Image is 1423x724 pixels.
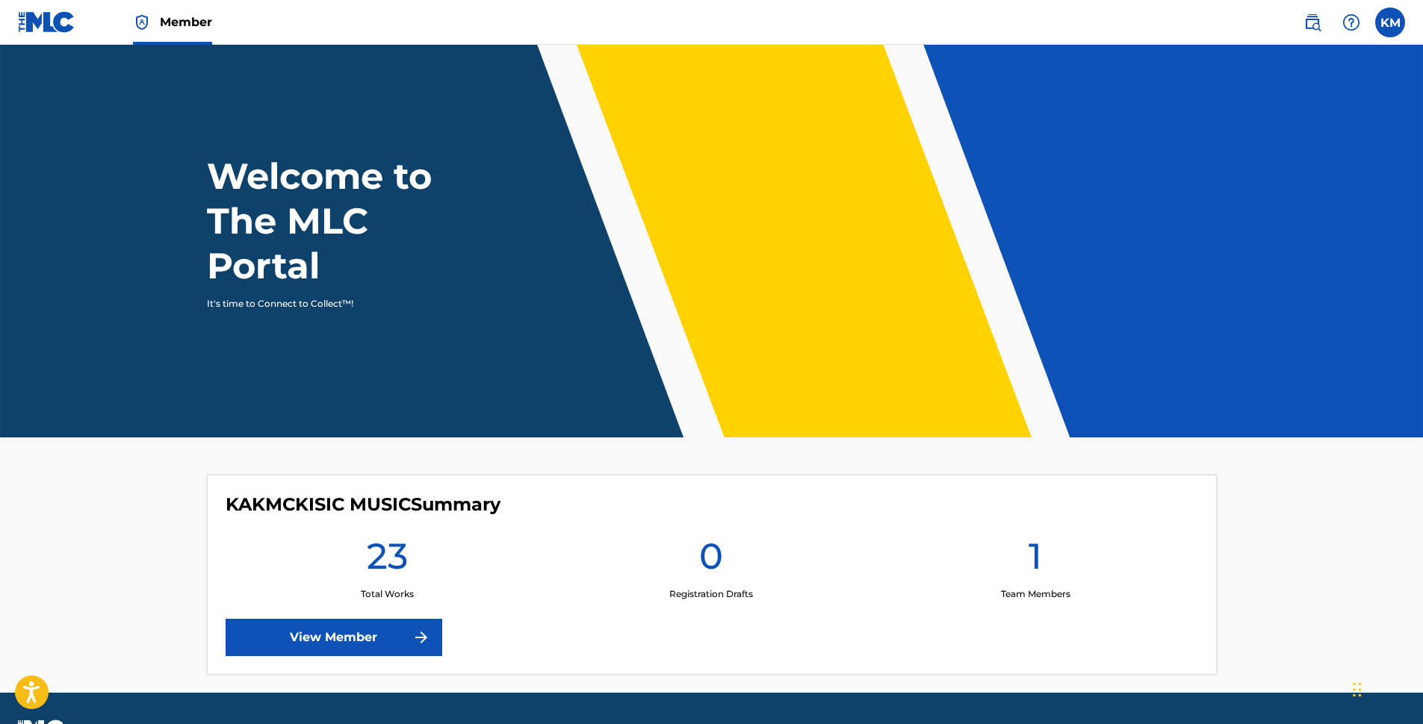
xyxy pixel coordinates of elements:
span: Member [160,13,212,31]
h1: 0 [699,534,723,587]
div: User Menu [1375,7,1405,37]
img: help [1342,13,1360,31]
div: Help [1336,7,1366,37]
img: Top Rightsholder [133,13,151,31]
h1: Welcome to The MLC Portal [207,154,486,288]
h1: 1 [1029,534,1042,587]
img: MLC Logo [18,11,75,33]
img: search [1303,13,1321,31]
div: Drag [1353,667,1362,712]
h1: 23 [367,534,408,587]
a: View Member [226,619,442,656]
p: Registration Drafts [669,587,753,601]
h4: KAKMCKISIC MUSIC [226,493,500,516]
iframe: Chat Widget [1348,652,1423,724]
p: It's time to Connect to Collect™! [207,297,466,310]
img: f7272a7cc735f4ea7f67.svg [412,628,430,646]
p: Team Members [1001,587,1070,601]
a: Public Search [1298,7,1327,37]
p: Total Works [361,587,414,601]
